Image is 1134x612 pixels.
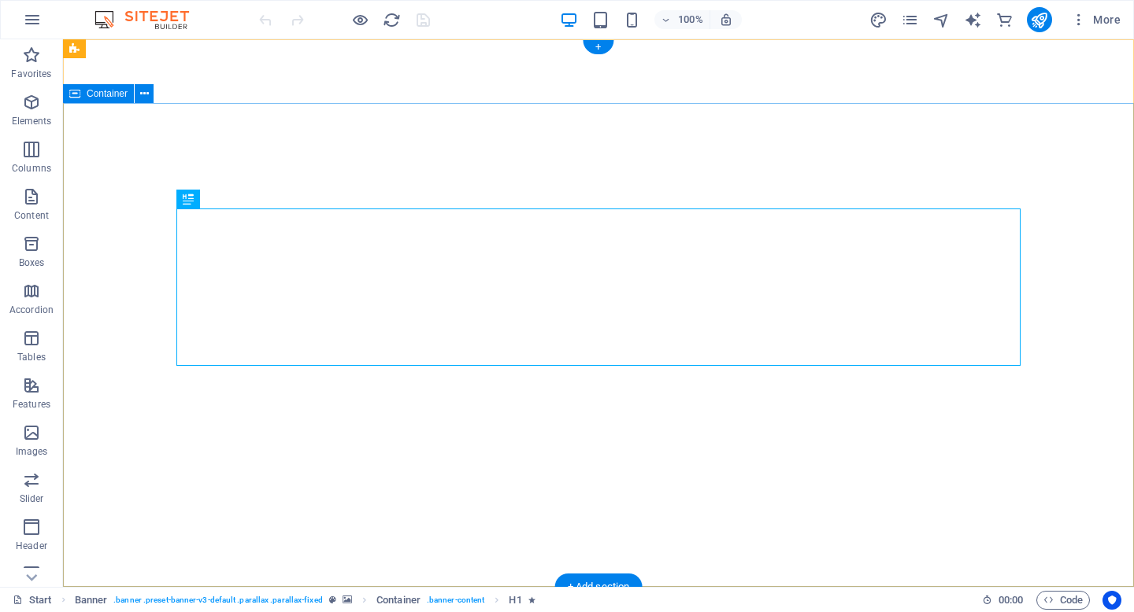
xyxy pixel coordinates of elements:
[678,10,703,29] h6: 100%
[1102,591,1121,610] button: Usercentrics
[13,398,50,411] p: Features
[982,591,1024,610] h6: Session time
[1065,7,1127,32] button: More
[999,591,1023,610] span: 00 00
[13,591,52,610] a: Click to cancel selection. Double-click to open Pages
[995,11,1014,29] i: Commerce
[932,10,951,29] button: navigator
[91,10,209,29] img: Editor Logo
[16,540,47,552] p: Header
[583,40,613,54] div: +
[383,11,401,29] i: Reload page
[350,10,369,29] button: Click here to leave preview mode and continue editing
[12,115,52,127] p: Elements
[427,591,484,610] span: . banner-content
[75,591,108,610] span: Click to select. Double-click to edit
[1043,591,1083,610] span: Code
[17,351,46,363] p: Tables
[869,10,888,29] button: design
[9,304,54,316] p: Accordion
[995,10,1014,29] button: commerce
[555,573,643,600] div: + Add section
[19,256,45,269] p: Boxes
[382,10,401,29] button: reload
[20,492,44,505] p: Slider
[75,591,535,610] nav: breadcrumb
[1030,11,1048,29] i: Publish
[329,595,336,604] i: This element is a customizable preset
[376,591,421,610] span: Click to select. Double-click to edit
[901,11,919,29] i: Pages (Ctrl+Alt+S)
[1036,591,1090,610] button: Code
[343,595,352,604] i: This element contains a background
[509,591,521,610] span: Click to select. Double-click to edit
[1071,12,1121,28] span: More
[1027,7,1052,32] button: publish
[113,591,322,610] span: . banner .preset-banner-v3-default .parallax .parallax-fixed
[87,89,128,98] span: Container
[719,13,733,27] i: On resize automatically adjust zoom level to fit chosen device.
[932,11,951,29] i: Navigator
[901,10,920,29] button: pages
[964,11,982,29] i: AI Writer
[11,68,51,80] p: Favorites
[12,162,51,175] p: Columns
[869,11,888,29] i: Design (Ctrl+Alt+Y)
[16,445,48,458] p: Images
[528,595,535,604] i: Element contains an animation
[654,10,710,29] button: 100%
[14,209,49,222] p: Content
[1010,594,1012,606] span: :
[964,10,983,29] button: text_generator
